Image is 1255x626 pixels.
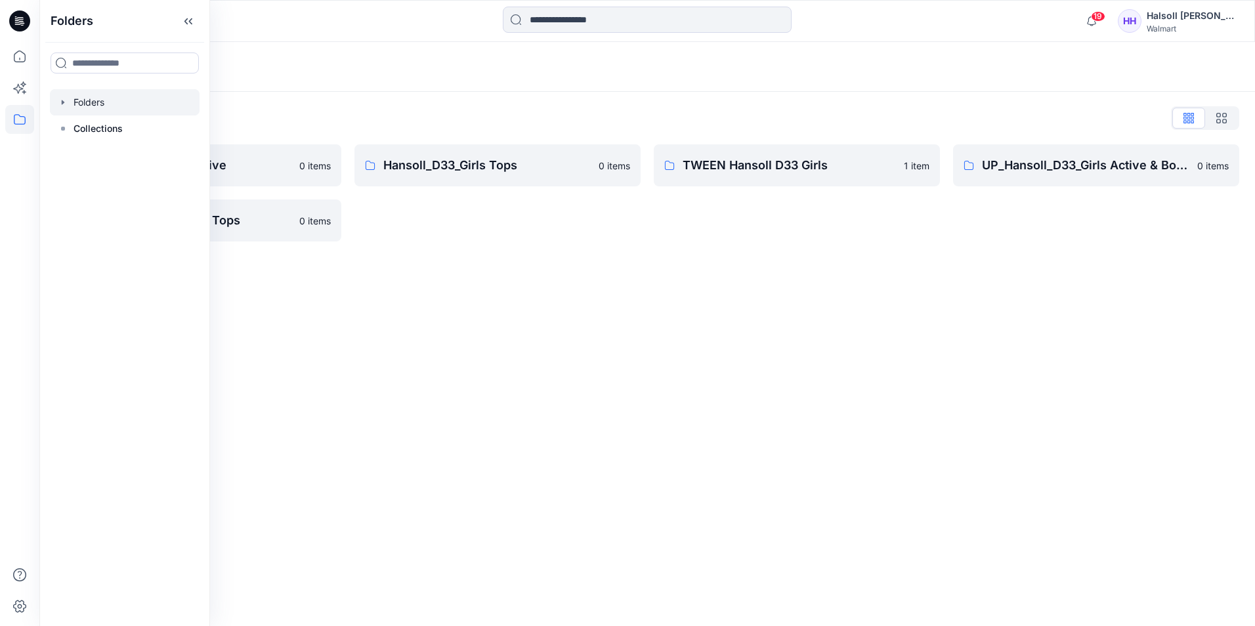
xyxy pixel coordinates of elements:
p: 0 items [1197,159,1229,173]
div: HH [1118,9,1141,33]
a: Hansoll_D33_Girls Tops0 items [354,144,641,186]
p: 0 items [299,159,331,173]
span: 19 [1091,11,1105,22]
p: 0 items [599,159,630,173]
p: 0 items [299,214,331,228]
p: TWEEN Hansoll D33 Girls [683,156,896,175]
p: Collections [74,121,123,136]
a: TWEEN Hansoll D33 Girls1 item [654,144,940,186]
a: UP_Hansoll_D33_Girls Active & Bottoms0 items [953,144,1239,186]
p: 1 item [904,159,929,173]
div: Walmart [1147,24,1239,33]
div: Halsoll [PERSON_NAME] Girls Design Team [1147,8,1239,24]
p: UP_Hansoll_D33_Girls Active & Bottoms [982,156,1189,175]
p: Hansoll_D33_Girls Tops [383,156,591,175]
